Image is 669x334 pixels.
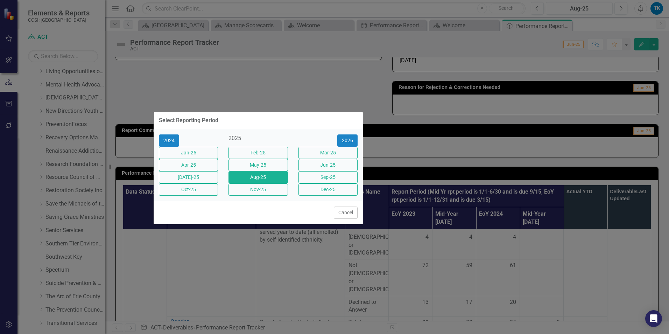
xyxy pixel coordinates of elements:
[159,159,218,171] button: Apr-25
[228,159,288,171] button: May-25
[645,310,662,327] div: Open Intercom Messenger
[159,171,218,183] button: [DATE]-25
[334,207,358,219] button: Cancel
[298,159,358,171] button: Jun-25
[228,171,288,183] button: Aug-25
[159,117,218,124] div: Select Reporting Period
[337,134,358,147] button: 2026
[159,147,218,159] button: Jan-25
[298,183,358,196] button: Dec-25
[298,147,358,159] button: Mar-25
[228,183,288,196] button: Nov-25
[159,183,218,196] button: Oct-25
[159,134,179,147] button: 2024
[228,147,288,159] button: Feb-25
[298,171,358,183] button: Sep-25
[228,134,288,142] div: 2025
